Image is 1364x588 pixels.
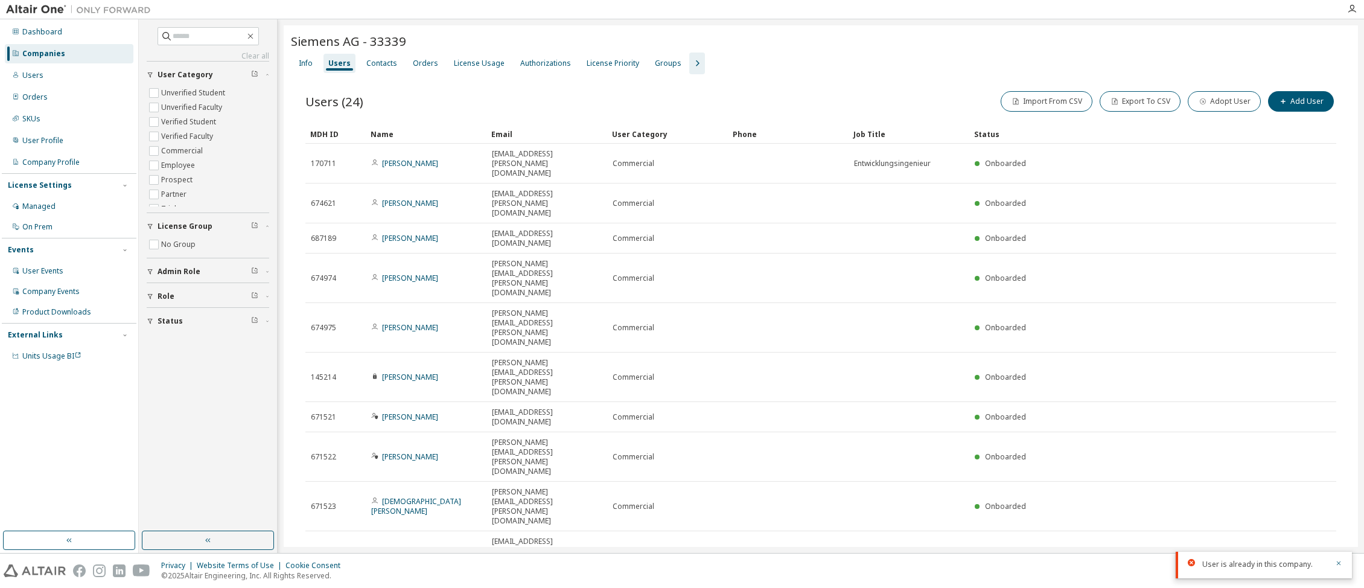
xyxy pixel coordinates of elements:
[251,292,258,301] span: Clear filter
[328,59,351,68] div: Users
[613,323,654,333] span: Commercial
[492,438,602,476] span: [PERSON_NAME][EMAIL_ADDRESS][PERSON_NAME][DOMAIN_NAME]
[492,537,602,566] span: [EMAIL_ADDRESS][PERSON_NAME][DOMAIN_NAME]
[251,222,258,231] span: Clear filter
[305,93,363,110] span: Users (24)
[8,181,72,190] div: License Settings
[587,59,639,68] div: License Priority
[161,237,198,252] label: No Group
[492,407,602,427] span: [EMAIL_ADDRESS][DOMAIN_NAME]
[985,501,1026,511] span: Onboarded
[161,202,179,216] label: Trial
[161,115,218,129] label: Verified Student
[251,267,258,276] span: Clear filter
[22,27,62,37] div: Dashboard
[382,158,438,168] a: [PERSON_NAME]
[613,234,654,243] span: Commercial
[311,234,336,243] span: 687189
[613,546,654,556] span: Commercial
[520,59,571,68] div: Authorizations
[733,124,844,144] div: Phone
[158,316,183,326] span: Status
[492,189,602,218] span: [EMAIL_ADDRESS][PERSON_NAME][DOMAIN_NAME]
[382,452,438,462] a: [PERSON_NAME]
[73,564,86,577] img: facebook.svg
[454,59,505,68] div: License Usage
[985,546,1013,556] span: Pending
[492,358,602,397] span: [PERSON_NAME][EMAIL_ADDRESS][PERSON_NAME][DOMAIN_NAME]
[22,222,53,232] div: On Prem
[22,307,91,317] div: Product Downloads
[22,92,48,102] div: Orders
[985,412,1026,422] span: Onboarded
[853,124,964,144] div: Job Title
[311,199,336,208] span: 674621
[985,198,1026,208] span: Onboarded
[22,71,43,80] div: Users
[613,199,654,208] span: Commercial
[4,564,66,577] img: altair_logo.svg
[311,412,336,422] span: 671521
[985,452,1026,462] span: Onboarded
[113,564,126,577] img: linkedin.svg
[285,561,348,570] div: Cookie Consent
[382,322,438,333] a: [PERSON_NAME]
[22,351,81,361] span: Units Usage BI
[251,70,258,80] span: Clear filter
[311,452,336,462] span: 671522
[251,316,258,326] span: Clear filter
[22,202,56,211] div: Managed
[147,283,269,310] button: Role
[8,330,63,340] div: External Links
[22,287,80,296] div: Company Events
[158,267,200,276] span: Admin Role
[371,496,461,516] a: [DEMOGRAPHIC_DATA][PERSON_NAME]
[854,159,931,168] span: Entwicklungsingenieur
[161,173,195,187] label: Prospect
[6,4,157,16] img: Altair One
[161,129,215,144] label: Verified Faculty
[147,51,269,61] a: Clear all
[613,372,654,382] span: Commercial
[161,86,228,100] label: Unverified Student
[291,33,406,50] span: Siemens AG - 33339
[1001,91,1092,112] button: Import From CSV
[492,308,602,347] span: [PERSON_NAME][EMAIL_ADDRESS][PERSON_NAME][DOMAIN_NAME]
[310,124,361,144] div: MDH ID
[613,452,654,462] span: Commercial
[613,412,654,422] span: Commercial
[311,546,336,556] span: 674659
[311,502,336,511] span: 671523
[492,229,602,248] span: [EMAIL_ADDRESS][DOMAIN_NAME]
[974,124,1264,144] div: Status
[161,187,189,202] label: Partner
[93,564,106,577] img: instagram.svg
[1202,559,1328,570] div: User is already in this company.
[161,100,225,115] label: Unverified Faculty
[382,412,438,422] a: [PERSON_NAME]
[1100,91,1181,112] button: Export To CSV
[382,546,438,556] a: [PERSON_NAME]
[158,222,212,231] span: License Group
[161,561,197,570] div: Privacy
[371,124,482,144] div: Name
[1268,91,1334,112] button: Add User
[612,124,723,144] div: User Category
[382,372,438,382] a: [PERSON_NAME]
[613,502,654,511] span: Commercial
[382,233,438,243] a: [PERSON_NAME]
[158,70,213,80] span: User Category
[492,149,602,178] span: [EMAIL_ADDRESS][PERSON_NAME][DOMAIN_NAME]
[311,159,336,168] span: 170711
[985,273,1026,283] span: Onboarded
[161,570,348,581] p: © 2025 Altair Engineering, Inc. All Rights Reserved.
[22,49,65,59] div: Companies
[311,323,336,333] span: 674975
[161,144,205,158] label: Commercial
[22,114,40,124] div: SKUs
[311,372,336,382] span: 145214
[491,124,602,144] div: Email
[311,273,336,283] span: 674974
[655,59,681,68] div: Groups
[161,158,197,173] label: Employee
